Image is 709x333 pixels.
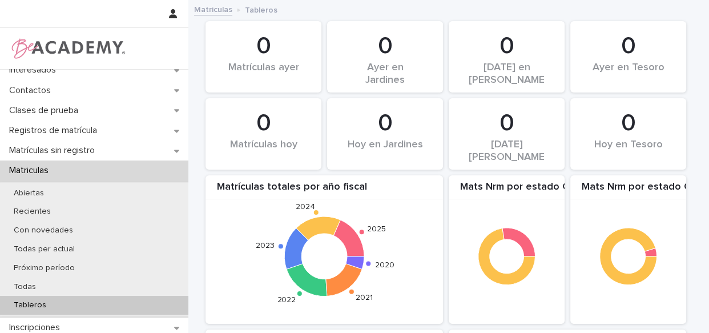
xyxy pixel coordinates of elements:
[347,109,424,138] div: 0
[590,62,667,86] div: Ayer en Tesoro
[5,244,84,254] p: Todas per actual
[5,65,65,75] p: Interesados
[347,62,424,86] div: Ayer en Jardines
[225,109,302,138] div: 0
[590,139,667,163] div: Hoy en Tesoro
[570,181,686,200] div: Mats Nrm por estado Cal B
[277,296,296,304] text: 2022
[225,32,302,61] div: 0
[5,263,84,273] p: Próximo período
[5,188,53,198] p: Abiertas
[367,225,386,233] text: 2025
[468,32,545,61] div: 0
[5,105,87,116] p: Clases de prueba
[590,109,667,138] div: 0
[5,300,55,310] p: Tableros
[225,62,302,86] div: Matrículas ayer
[468,62,545,86] div: [DATE] en [PERSON_NAME]
[255,242,274,250] text: 2023
[5,207,60,216] p: Recientes
[5,165,58,176] p: Matriculas
[356,294,373,302] text: 2021
[296,203,315,211] text: 2024
[375,262,394,270] text: 2020
[347,139,424,163] div: Hoy en Jardines
[5,282,45,292] p: Todas
[449,181,565,200] div: Mats Nrm por estado Cal A
[9,37,126,60] img: WPrjXfSUmiLcdUfaYY4Q
[5,85,60,96] p: Contactos
[5,145,104,156] p: Matrículas sin registro
[590,32,667,61] div: 0
[347,32,424,61] div: 0
[194,2,232,15] a: Matriculas
[225,139,302,163] div: Matrículas hoy
[468,109,545,138] div: 0
[245,3,277,15] p: Tableros
[206,181,443,200] div: Matrículas totales por año fiscal
[5,226,82,235] p: Con novedades
[5,322,69,333] p: Inscripciones
[5,125,106,136] p: Registros de matrícula
[468,139,545,163] div: [DATE] [PERSON_NAME]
